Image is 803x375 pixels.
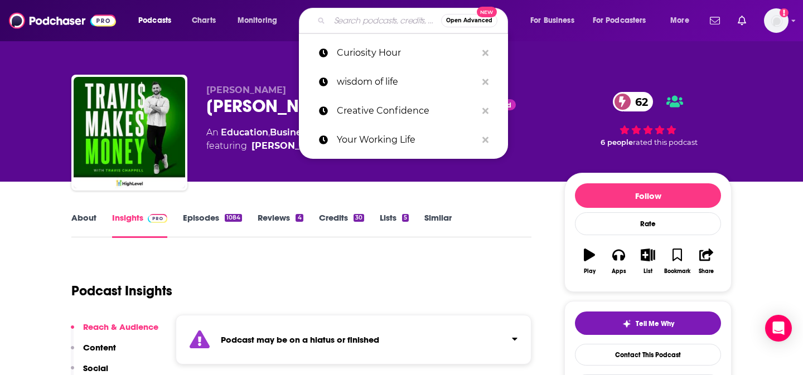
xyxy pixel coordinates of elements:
a: About [71,212,96,238]
a: Charts [185,12,222,30]
span: For Business [530,13,574,28]
a: Show notifications dropdown [705,11,724,30]
p: Social [83,363,108,373]
button: open menu [523,12,588,30]
p: wisdom of life [337,67,477,96]
span: Monitoring [238,13,277,28]
div: 30 [354,214,364,222]
strong: Podcast may be on a hiatus or finished [221,334,379,345]
button: open menu [586,12,662,30]
span: Tell Me Why [636,319,674,328]
span: 62 [624,92,654,111]
button: Apps [604,241,633,281]
img: tell me why sparkle [622,319,631,328]
span: [PERSON_NAME] [206,85,286,95]
span: rated this podcast [633,138,698,147]
a: 62 [613,92,654,111]
div: 62 6 peoplerated this podcast [564,85,732,154]
p: Curiosity Hour [337,38,477,67]
img: Podchaser Pro [148,214,167,223]
button: open menu [230,12,292,30]
div: Rate [575,212,721,235]
a: Show notifications dropdown [733,11,751,30]
span: Open Advanced [446,18,492,23]
span: New [477,7,497,17]
a: Education [221,127,268,138]
a: Episodes1084 [183,212,242,238]
button: tell me why sparkleTell Me Why [575,311,721,335]
p: Content [83,342,116,353]
span: Podcasts [138,13,171,28]
button: List [633,241,662,281]
span: Charts [192,13,216,28]
a: InsightsPodchaser Pro [112,212,167,238]
span: For Podcasters [593,13,646,28]
div: An podcast [206,126,437,153]
a: Lists5 [380,212,409,238]
a: Credits30 [319,212,364,238]
button: Share [692,241,721,281]
div: List [644,268,652,275]
div: Bookmark [664,268,690,275]
span: featuring [206,139,437,153]
a: Contact This Podcast [575,344,721,366]
img: Podchaser - Follow, Share and Rate Podcasts [9,10,116,31]
a: Business [270,127,311,138]
a: Reviews4 [258,212,303,238]
button: open menu [130,12,186,30]
a: Eric Skwarczynski [251,139,331,153]
div: Play [584,268,596,275]
span: 6 people [601,138,633,147]
button: Follow [575,183,721,208]
span: Logged in as megcassidy [764,8,789,33]
button: Play [575,241,604,281]
section: Click to expand status details [176,315,531,364]
div: Apps [612,268,626,275]
svg: Add a profile image [780,8,789,17]
input: Search podcasts, credits, & more... [330,12,441,30]
span: , [268,127,270,138]
button: Bookmark [662,241,691,281]
button: Open AdvancedNew [441,14,497,27]
button: Reach & Audience [71,322,158,342]
span: More [670,13,689,28]
h1: Podcast Insights [71,283,172,299]
div: Open Intercom Messenger [765,315,792,342]
img: User Profile [764,8,789,33]
div: Search podcasts, credits, & more... [309,8,519,33]
a: Curiosity Hour [299,38,508,67]
button: Content [71,342,116,363]
div: 1084 [225,214,242,222]
p: Creative Confidence [337,96,477,125]
div: 4 [296,214,303,222]
p: Reach & Audience [83,322,158,332]
img: Travis Makes Money [74,77,185,188]
p: Your Working Life [337,125,477,154]
a: Similar [424,212,452,238]
div: 5 [402,214,409,222]
a: Creative Confidence [299,96,508,125]
button: Show profile menu [764,8,789,33]
a: Your Working Life [299,125,508,154]
button: open menu [662,12,703,30]
a: wisdom of life [299,67,508,96]
div: Share [699,268,714,275]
